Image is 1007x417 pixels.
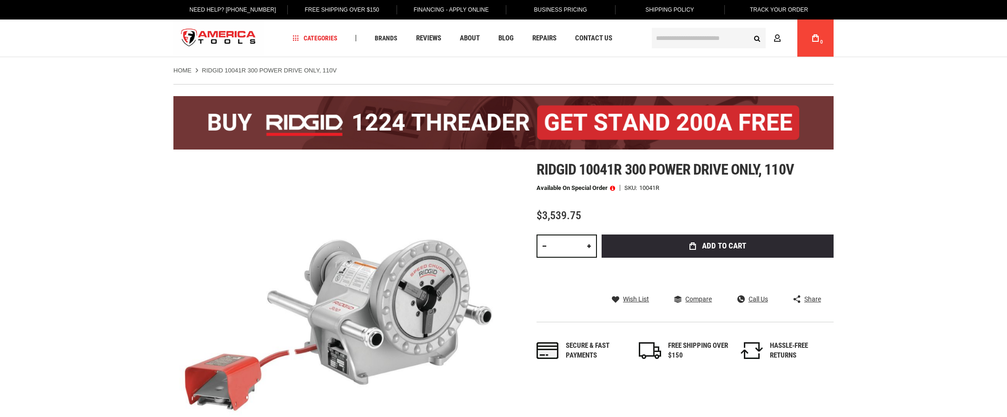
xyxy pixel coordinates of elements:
span: 0 [820,39,823,45]
span: Repairs [532,35,556,42]
span: Brands [375,35,397,41]
img: BOGO: Buy the RIDGID® 1224 Threader (26092), get the 92467 200A Stand FREE! [173,96,834,150]
span: Share [804,296,821,302]
span: $3,539.75 [537,209,581,222]
button: Search [748,29,766,47]
span: Shipping Policy [645,7,694,13]
div: Secure & fast payments [566,341,626,361]
a: Categories [289,32,342,45]
span: Call Us [749,296,768,302]
strong: SKU [624,185,639,191]
div: FREE SHIPPING OVER $150 [668,341,729,361]
span: Contact Us [575,35,612,42]
a: About [456,32,484,45]
span: Ridgid 10041r 300 power drive only, 110v [537,161,794,178]
a: Wish List [612,295,649,303]
span: Blog [498,35,514,42]
a: Contact Us [571,32,616,45]
img: America Tools [173,21,264,56]
img: returns [741,342,763,359]
a: Repairs [528,32,561,45]
a: Blog [494,32,518,45]
img: payments [537,342,559,359]
span: Add to Cart [702,242,746,250]
a: Reviews [412,32,445,45]
div: HASSLE-FREE RETURNS [770,341,830,361]
span: Categories [293,35,338,41]
a: Call Us [737,295,768,303]
span: Reviews [416,35,441,42]
a: Brands [371,32,402,45]
p: Available on Special Order [537,185,615,191]
span: Wish List [623,296,649,302]
div: 10041R [639,185,659,191]
a: Compare [674,295,712,303]
a: store logo [173,21,264,56]
img: shipping [639,342,661,359]
a: 0 [807,20,824,57]
a: Home [173,66,192,75]
span: About [460,35,480,42]
strong: RIDGID 10041R 300 POWER DRIVE ONLY, 110V [202,67,337,74]
span: Compare [685,296,712,302]
button: Add to Cart [602,235,834,258]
